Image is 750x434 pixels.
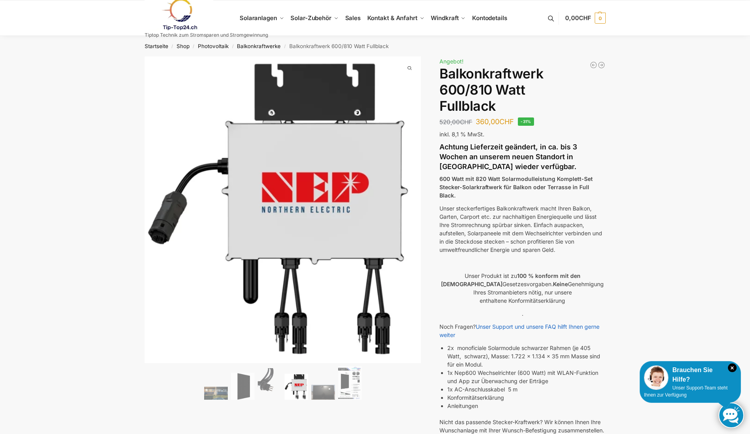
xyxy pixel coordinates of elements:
[190,43,198,50] span: /
[565,14,591,22] span: 0,00
[177,43,190,49] a: Shop
[590,61,597,69] a: Balkonkraftwerk 445/600 Watt Bificial
[579,14,591,22] span: CHF
[644,365,668,390] img: Customer service
[447,344,605,369] li: 2x monoficiale Solarmodule schwarzer Rahmen (je 405 Watt, schwarz), Masse: 1.722 x 1.134 x 35 mm ...
[229,43,237,50] span: /
[644,365,737,384] div: Brauchen Sie Hilfe?
[447,369,605,385] li: 1x Nep600 Wechselrichter (600 Watt) mit WLAN-Funktion und App zur Überwachung der Erträge
[728,363,737,372] i: Schließen
[439,66,605,114] h1: Balkonkraftwerk 600/810 Watt Fullblack
[439,204,605,254] p: Unser steckerfertiges Balkonkraftwerk macht Ihren Balkon, Garten, Carport etc. zur nachhaltigen E...
[231,373,255,400] img: TommaTech Vorderseite
[439,323,599,338] a: Unser Support und unsere FAQ hilft Ihnen gerne weiter
[364,0,428,36] a: Kontakt & Anfahrt
[439,322,605,339] p: Noch Fragen?
[240,14,277,22] span: Solaranlagen
[597,61,605,69] a: 890/600 Watt Solarkraftwerk + 2,7 KW Batteriespeicher Genehmigungsfrei
[439,118,472,126] bdi: 520,00
[439,131,484,138] span: inkl. 8,1 % MwSt.
[198,43,229,49] a: Photovoltaik
[338,366,362,400] img: Balkonkraftwerk 600/810 Watt Fullblack – Bild 6
[421,56,698,231] img: Balkonkraftwerk 600/810 Watt Fullblack 9
[204,387,228,400] img: 2 Balkonkraftwerke
[439,309,605,318] p: .
[439,272,605,305] p: Unser Produkt ist zu Gesetzesvorgaben. Genehmigung Ihres Stromanbieters nötig, nur unsere enthalt...
[311,385,335,400] img: Balkonkraftwerk 600/810 Watt Fullblack – Bild 5
[472,14,507,22] span: Kontodetails
[237,43,281,49] a: Balkonkraftwerke
[281,43,289,50] span: /
[285,374,308,400] img: NEP 800 Drosselbar auf 600 Watt
[553,281,568,287] strong: Keine
[431,14,458,22] span: Windkraft
[447,385,605,393] li: 1x AC-Anschlusskabel 5 m
[345,14,361,22] span: Sales
[476,117,514,126] bdi: 360,00
[460,118,472,126] span: CHF
[428,0,469,36] a: Windkraft
[439,58,463,65] span: Angebot!
[367,14,417,22] span: Kontakt & Anfahrt
[258,368,281,400] img: Anschlusskabel-3meter_schweizer-stecker
[145,33,268,37] p: Tiptop Technik zum Stromsparen und Stromgewinnung
[130,36,620,56] nav: Breadcrumb
[469,0,510,36] a: Kontodetails
[595,13,606,24] span: 0
[168,43,177,50] span: /
[447,402,605,410] li: Anleitungen
[145,43,168,49] a: Startseite
[644,385,728,398] span: Unser Support-Team steht Ihnen zur Verfügung
[499,117,514,126] span: CHF
[565,6,605,30] a: 0,00CHF 0
[287,0,342,36] a: Solar-Zubehör
[342,0,364,36] a: Sales
[518,117,534,126] span: -31%
[447,393,605,402] li: Konformitätserklärung
[439,143,577,171] strong: Achtung Lieferzeit geändert, in ca. bis 3 Wochen an unserem neuen Standort in [GEOGRAPHIC_DATA] w...
[439,175,593,199] strong: 600 Watt mit 820 Watt Solarmodulleistung Komplett-Set Stecker-Solarkraftwerk für Balkon oder Terr...
[290,14,331,22] span: Solar-Zubehör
